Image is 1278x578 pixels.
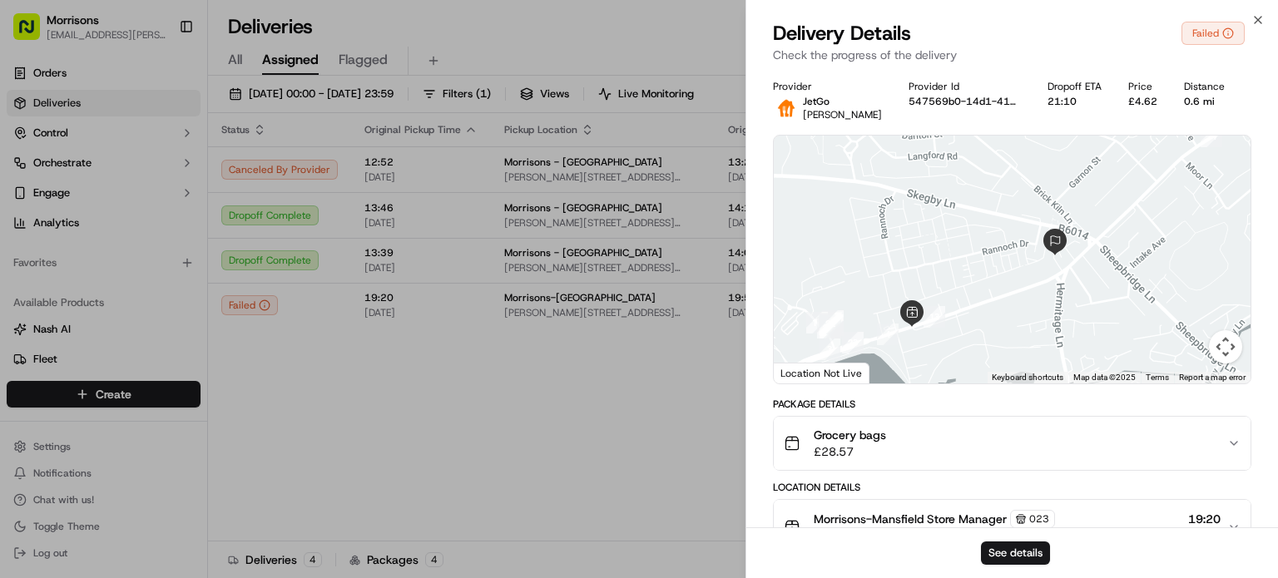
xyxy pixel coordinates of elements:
img: justeat_logo.png [773,95,800,121]
div: 6 [822,310,844,332]
div: 15 [819,314,840,335]
a: Open this area in Google Maps (opens a new window) [778,362,833,383]
span: [PERSON_NAME] [803,108,882,121]
span: 19:20 [1185,511,1221,527]
div: £4.62 [1128,95,1157,108]
span: 023 [1029,512,1049,526]
a: Terms (opens in new tab) [1146,373,1169,382]
div: 23 [842,332,864,353]
div: 14 [806,312,828,333]
div: Provider [773,80,882,93]
div: 16 [822,314,844,336]
button: Grocery bags£28.57 [774,417,1251,470]
span: £28.57 [814,443,886,460]
div: 3 [819,338,840,360]
div: 21 [817,317,839,338]
button: Morrisons-Mansfield Store Manager02319:20 [774,500,1251,555]
div: 0.6 mi [1184,95,1225,108]
div: Package Details [773,398,1251,411]
div: 4 [877,324,899,345]
div: Price [1128,80,1157,93]
div: 22 [820,313,841,334]
p: Check the progress of the delivery [773,47,1251,63]
div: 13 [924,306,945,328]
div: Distance [1184,80,1225,93]
div: 21:10 [1048,95,1102,108]
span: Morrisons-Mansfield Store Manager [814,511,1007,527]
span: Delivery Details [773,20,911,47]
button: Map camera controls [1209,330,1242,363]
div: Location Not Live [774,363,869,383]
button: 547569b0-14d1-4123-9276-e115beaeb3cf [909,95,1021,108]
span: Grocery bags [814,427,886,443]
div: Dropoff ETA [1048,80,1102,93]
img: Google [778,362,833,383]
button: Keyboard shortcuts [992,372,1063,383]
button: Failed [1181,22,1245,45]
div: Location Details [773,481,1251,494]
div: 24 [1201,126,1222,147]
span: Map data ©2025 [1073,373,1136,382]
a: Report a map error [1179,373,1246,382]
p: JetGo [803,95,882,108]
button: See details [981,541,1050,565]
div: 17 [821,314,843,336]
div: Provider Id [909,80,1021,93]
